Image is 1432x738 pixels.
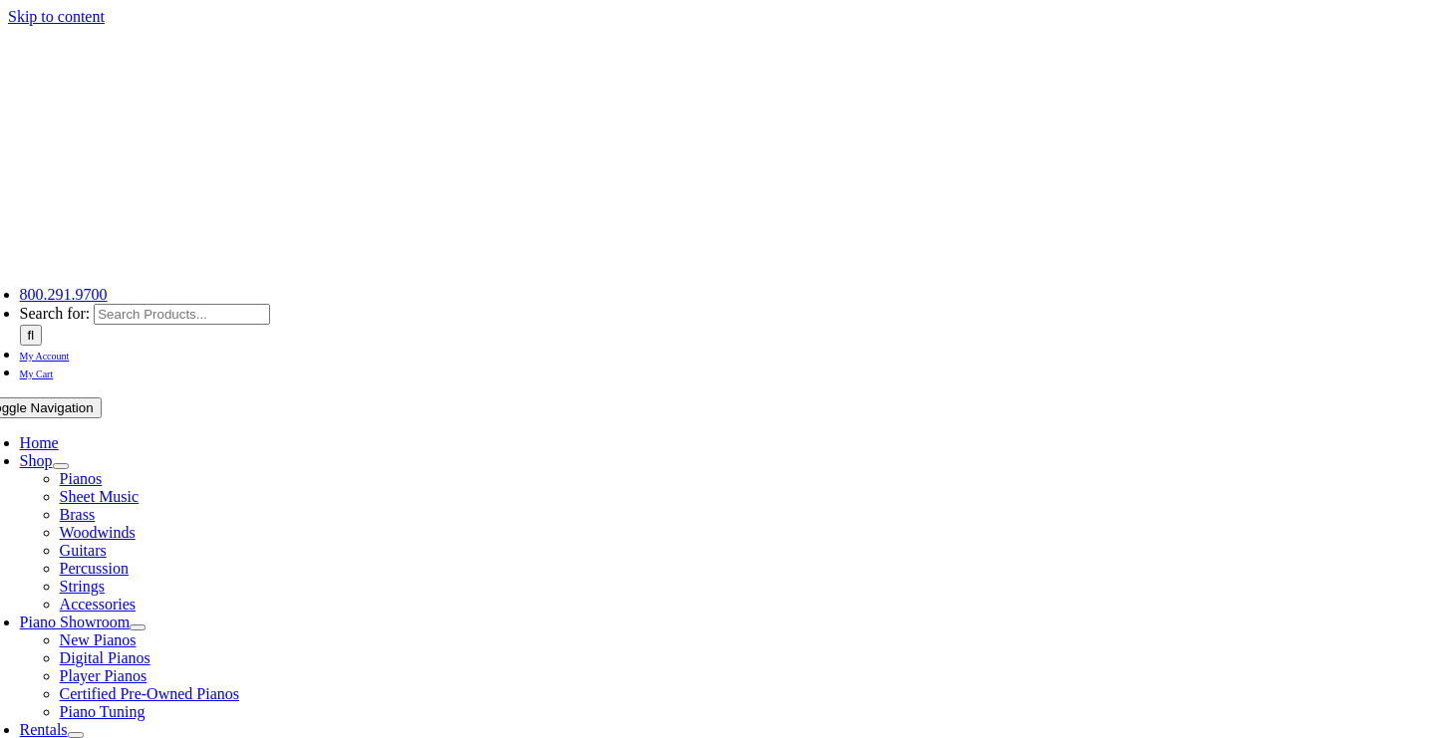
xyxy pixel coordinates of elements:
[20,305,91,322] span: Search for:
[20,614,131,630] a: Piano Showroom
[60,649,150,666] a: Digital Pianos
[94,304,270,325] input: Search Products...
[60,524,136,541] a: Woodwinds
[53,463,69,469] button: Open submenu of Shop
[20,346,70,363] a: My Account
[20,364,54,380] a: My Cart
[20,286,108,303] a: 800.291.9700
[60,488,140,505] a: Sheet Music
[60,631,137,648] a: New Pianos
[60,596,136,613] a: Accessories
[20,325,43,346] input: Search
[60,560,129,577] a: Percussion
[130,624,145,630] button: Open submenu of Piano Showroom
[20,434,59,451] a: Home
[20,369,54,379] span: My Cart
[60,703,145,720] a: Piano Tuning
[68,732,84,738] button: Open submenu of Rentals
[60,470,103,487] a: Pianos
[20,721,68,738] a: Rentals
[60,542,107,559] a: Guitars
[60,578,105,595] a: Strings
[60,685,239,702] a: Certified Pre-Owned Pianos
[20,351,70,362] span: My Account
[60,506,96,523] a: Brass
[20,452,53,469] a: Shop
[8,8,105,25] a: Skip to content
[60,667,147,684] a: Player Pianos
